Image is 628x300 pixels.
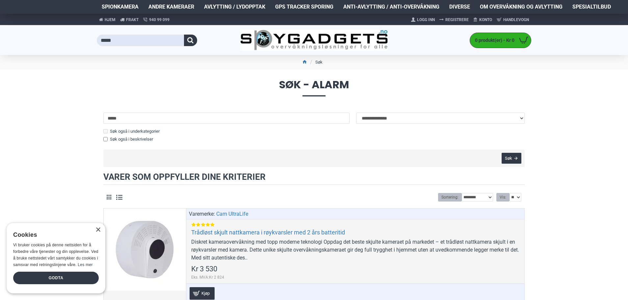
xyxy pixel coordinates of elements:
span: Vi bruker cookies på denne nettsiden for å forbedre våre tjenester og din opplevelse. Ved å bruke... [13,243,98,267]
a: 0 produkt(er) - Kr 0 [470,33,531,48]
a: Frakt [118,14,141,25]
span: Søk - alarm [97,79,531,96]
span: Anti-avlytting / Anti-overvåkning [343,3,439,11]
span: Handlevogn [503,17,529,23]
span: Kr 3 530 [191,265,217,273]
a: Hjem [97,14,118,25]
span: Spionkamera [102,3,139,11]
span: Spesialtilbud [572,3,611,11]
a: Trådløst skjult nattkamera i røykvarsler med 2 års batteritid Trådløst skjult nattkamera i røykva... [104,208,186,291]
span: Om overvåkning og avlytting [480,3,563,11]
span: 0 produkt(er) - Kr 0 [470,37,516,44]
span: Varemerke: [189,210,215,218]
label: Sortering: [438,193,462,202]
span: Logg Inn [417,17,435,23]
a: Registrere [437,14,471,25]
input: Søk også i underkategorier [103,129,108,133]
span: Eks. MVA:Kr 2 824 [191,274,224,280]
span: Registrere [445,17,469,23]
button: Søk [502,153,521,164]
span: Kjøp [200,291,211,295]
span: GPS Tracker Sporing [275,3,333,11]
a: Konto [471,14,494,25]
div: Cookies [13,228,94,242]
div: Close [95,228,100,232]
span: Konto [479,17,492,23]
span: Diverse [449,3,470,11]
span: Frakt [126,17,139,23]
span: Søk [505,156,512,160]
span: Hjem [105,17,116,23]
label: Søk også i beskrivelser [103,136,153,143]
input: Søk også i beskrivelser [103,137,108,141]
span: 940 99 099 [149,17,170,23]
a: Les mer, opens a new window [78,262,92,267]
img: SpyGadgets.no [240,30,388,51]
a: Cam UltraLife [216,210,248,218]
a: Trådløst skjult nattkamera i røykvarsler med 2 års batteritid [191,229,345,236]
label: Søk også i underkategorier [103,128,160,135]
span: Andre kameraer [148,3,194,11]
div: Godta [13,272,99,284]
a: Logg Inn [409,14,437,25]
h2: Varer som oppfyller dine kriterier [103,172,525,185]
span: Avlytting / Lydopptak [204,3,265,11]
div: Diskret kameraovervåkning med topp moderne teknologi Oppdag det beste skjulte kameraet på markede... [191,238,519,262]
a: Handlevogn [494,14,531,25]
label: Vis: [496,193,510,202]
